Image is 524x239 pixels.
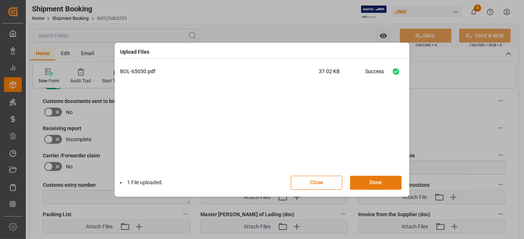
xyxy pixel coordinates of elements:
[319,68,365,81] span: 37.02 KB
[120,48,149,56] h4: Upload Files
[350,176,402,190] button: Done
[120,68,319,75] p: BOL-65050.pdf
[365,68,384,81] div: Success
[120,179,163,186] li: 1 File uploaded.
[291,176,342,190] button: Close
